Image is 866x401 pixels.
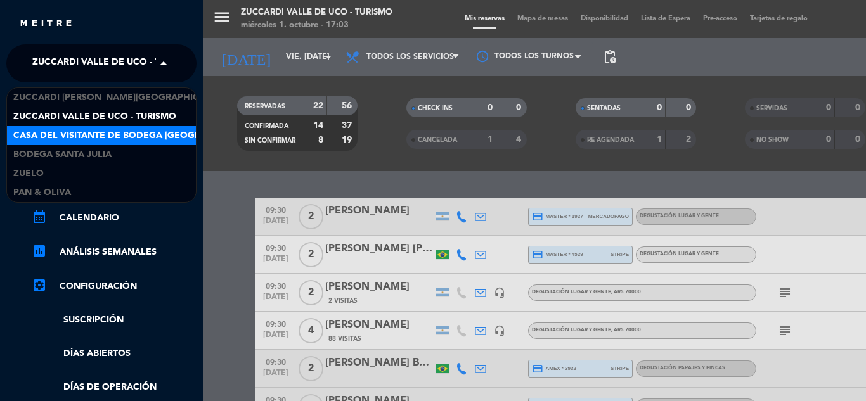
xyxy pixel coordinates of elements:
[32,277,47,293] i: settings_applications
[32,245,197,260] a: assessmentANÁLISIS SEMANALES
[32,209,47,224] i: calendar_month
[32,279,197,294] a: Configuración
[32,210,197,226] a: calendar_monthCalendario
[13,91,465,105] span: Zuccardi [PERSON_NAME][GEOGRAPHIC_DATA] - Restaurant [PERSON_NAME][GEOGRAPHIC_DATA]
[13,148,112,162] span: Bodega Santa Julia
[32,243,47,258] i: assessment
[19,19,73,29] img: MEITRE
[32,313,197,328] a: Suscripción
[32,347,197,361] a: Días abiertos
[13,129,332,143] span: Casa del Visitante de Bodega [GEOGRAPHIC_DATA][PERSON_NAME]
[13,167,44,181] span: Zuelo
[32,50,195,77] span: Zuccardi Valle de Uco - Turismo
[13,110,176,124] span: Zuccardi Valle de Uco - Turismo
[13,186,71,200] span: Pan & Oliva
[32,380,197,395] a: Días de Operación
